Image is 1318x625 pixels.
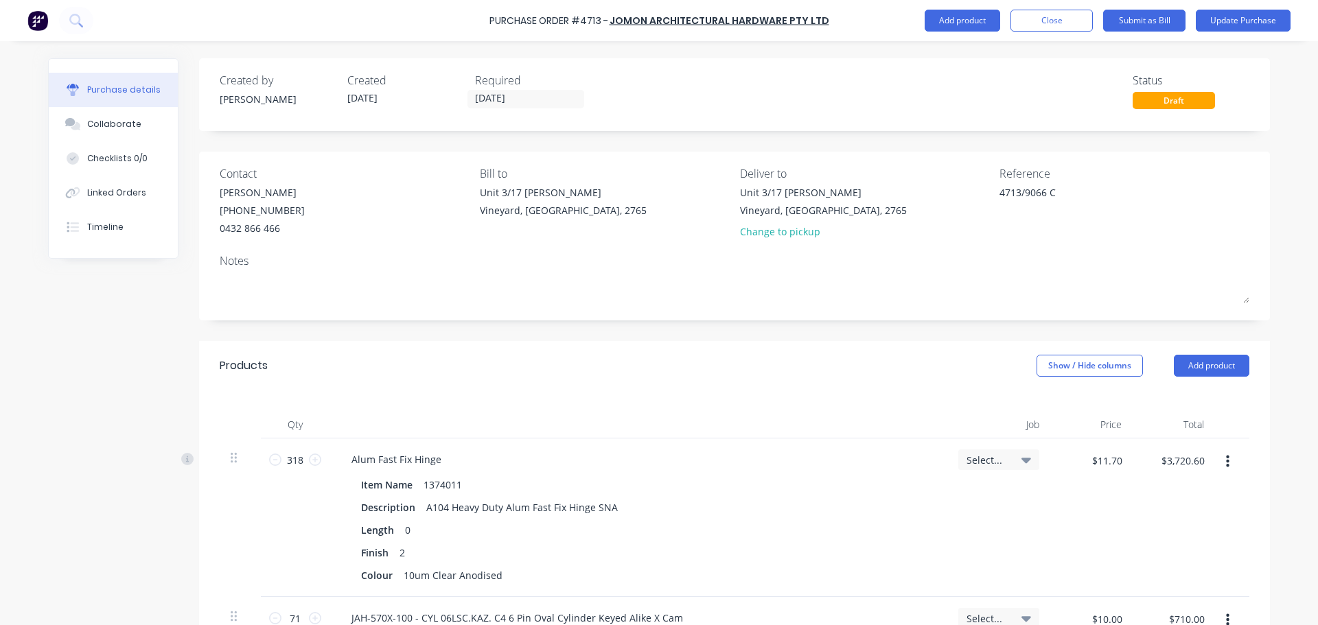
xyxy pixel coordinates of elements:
div: Job [947,411,1050,438]
div: Checklists 0/0 [87,152,148,165]
div: Length [356,520,400,540]
a: Jomon Architectural Hardware Pty Ltd [610,14,829,27]
div: Vineyard, [GEOGRAPHIC_DATA], 2765 [480,203,647,217]
div: Unit 3/17 [PERSON_NAME] [740,185,907,200]
div: [PERSON_NAME] [220,92,336,106]
button: Show / Hide columns [1037,355,1143,377]
div: Notes [220,252,1249,269]
div: 2 [394,543,415,563]
textarea: 4713/9066 C [999,185,1171,216]
div: Timeline [87,221,124,233]
button: Add product [925,10,1000,32]
div: Unit 3/17 [PERSON_NAME] [480,185,647,200]
div: Created by [220,72,336,89]
button: Linked Orders [49,176,178,210]
div: 0432 866 466 [220,221,305,235]
button: Update Purchase [1196,10,1291,32]
div: Finish [356,543,394,563]
div: Products [220,357,268,374]
button: Submit as Bill [1103,10,1186,32]
button: Purchase details [49,73,178,107]
div: Purchase details [87,84,161,96]
div: Description [356,497,421,517]
button: Timeline [49,210,178,244]
div: Bill to [480,165,730,182]
div: 10um Clear Anodised [398,565,508,585]
div: Draft [1133,92,1215,109]
div: 1374011 [418,475,467,495]
div: Vineyard, [GEOGRAPHIC_DATA], 2765 [740,203,907,217]
div: Deliver to [740,165,990,182]
div: Contact [220,165,470,182]
img: Factory [27,10,48,31]
div: Alum Fast Fix Hinge [340,449,452,469]
button: Checklists 0/0 [49,141,178,176]
button: Collaborate [49,107,178,141]
div: Total [1133,411,1215,438]
div: Colour [356,565,398,585]
div: A104 Heavy Duty Alum Fast Fix Hinge SNA [421,497,623,517]
div: Required [475,72,592,89]
div: [PHONE_NUMBER] [220,203,305,217]
div: 0 [400,520,420,540]
button: Add product [1174,355,1249,377]
div: Qty [261,411,329,438]
div: Linked Orders [87,187,146,199]
button: Close [1010,10,1093,32]
div: Item Name [356,475,418,495]
div: Created [347,72,464,89]
div: Collaborate [87,118,141,130]
div: Status [1133,72,1249,89]
span: Select... [967,453,1008,467]
div: Change to pickup [740,224,907,239]
div: Price [1050,411,1133,438]
div: Purchase Order #4713 - [489,14,608,28]
div: [PERSON_NAME] [220,185,305,200]
div: Reference [999,165,1249,182]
